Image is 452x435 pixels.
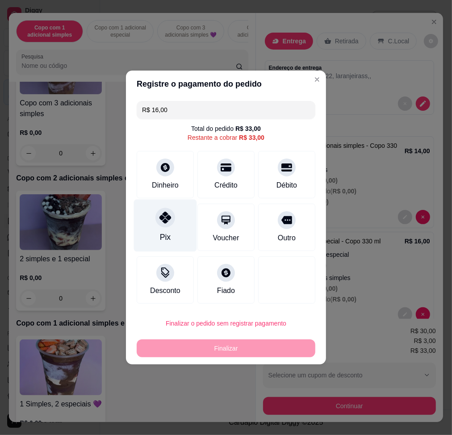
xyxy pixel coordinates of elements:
[213,233,239,243] div: Voucher
[142,101,310,119] input: Ex.: hambúrguer de cordeiro
[310,72,324,87] button: Close
[152,180,179,191] div: Dinheiro
[278,233,296,243] div: Outro
[191,124,261,133] div: Total do pedido
[160,231,171,243] div: Pix
[150,285,180,296] div: Desconto
[137,314,315,332] button: Finalizar o pedido sem registrar pagamento
[217,285,235,296] div: Fiado
[239,133,264,142] div: R$ 33,00
[126,71,326,97] header: Registre o pagamento do pedido
[276,180,297,191] div: Débito
[235,124,261,133] div: R$ 33,00
[214,180,238,191] div: Crédito
[188,133,264,142] div: Restante a cobrar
